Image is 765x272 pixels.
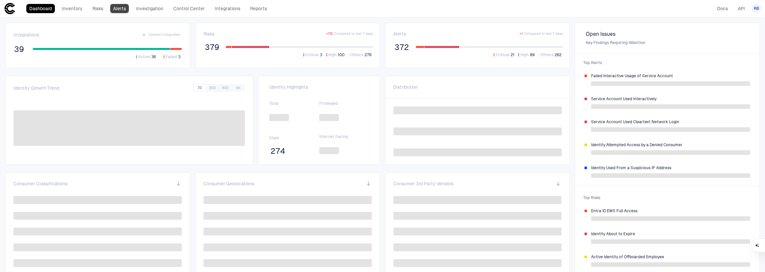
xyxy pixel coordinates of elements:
span: 274 [271,146,285,156]
span: Identity About to Expire [591,231,750,237]
span: Failed Interactive Usage of Service Account [591,73,750,79]
span: 3 [320,52,323,57]
span: 100 [338,52,345,57]
span: Distribution [394,84,418,90]
a: Risks [89,4,106,13]
button: 7D [194,85,205,91]
span: Identity Used From a Suspicious IP Address [591,165,750,170]
span: + 115 [326,32,333,36]
button: 379 [203,42,221,53]
span: 36 [151,54,156,59]
a: Integrations [212,4,243,13]
span: Internet Facing [319,134,369,139]
a: Inventory [59,4,85,13]
span: Key Findings Requiring Attention [586,40,749,45]
span: Compared to last 7 days [334,32,373,36]
a: Docs [714,4,731,13]
span: Active [138,54,150,59]
span: Consumer 3rd Party Vendors [394,181,454,187]
span: Consumer Classifications [13,181,67,187]
button: 372 [394,42,411,53]
span: High [520,52,529,57]
span: Compared to last 7 days [524,32,563,36]
button: 90D [219,85,231,91]
span: Identity Attempted Access by a Denied Consumer [591,142,750,147]
span: 89 [530,52,535,57]
span: Entra ID EWS Full Access [591,208,750,214]
a: API [735,4,748,13]
button: 39 [13,44,25,55]
button: Failed3 [162,54,182,60]
span: Open Issues [586,31,749,37]
span: 3 [178,54,180,59]
span: Total [269,101,319,106]
span: Alerts [394,31,406,37]
span: Consumer Geolocations [203,181,254,187]
a: Dashboard [26,4,55,13]
button: High100 [325,52,346,58]
a: Reports [247,4,270,13]
span: Critical [305,52,319,57]
span: Service Account Used Interactively [591,96,750,102]
span: RB [754,6,759,11]
button: High89 [517,52,536,58]
button: Active36 [135,54,157,60]
span: Risks [203,31,214,37]
span: + 1 [519,32,523,36]
button: 274 [269,146,286,156]
button: 30D [206,85,218,91]
span: Stale [269,135,319,141]
span: Top Risks [579,191,755,204]
button: Critical3 [302,52,324,58]
span: 372 [395,42,409,52]
span: Identity Highlights [269,84,369,90]
span: Critical [496,52,509,57]
button: Critical21 [492,52,516,58]
button: All [232,85,244,91]
span: Privileged [319,101,369,106]
button: RB [752,4,761,13]
span: High [328,52,337,57]
span: 21 [511,52,514,57]
button: Connect Integration [141,31,182,39]
span: Identity Growth Trend [13,85,59,91]
a: Alerts [110,4,129,13]
span: Service Account Used Cleartext Network Login [591,119,750,125]
span: Failed [166,54,177,59]
a: Investigation [133,4,166,13]
span: Connect Integration [149,33,180,37]
span: Integrations [13,32,39,38]
a: Control Center [170,4,208,13]
span: Active Identity of Offboarded Employee [591,254,750,260]
span: 379 [205,42,219,52]
span: 39 [14,44,24,54]
span: Top Alerts [579,56,755,69]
